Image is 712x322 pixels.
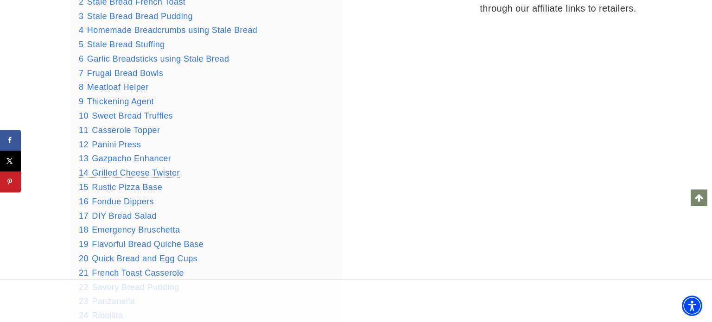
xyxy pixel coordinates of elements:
span: Panini Press [92,140,141,149]
span: 16 [79,197,89,206]
span: Thickening Agent [87,97,154,106]
a: 15 Rustic Pizza Base [79,183,162,192]
a: 11 Casserole Topper [79,126,160,135]
span: Quick Bread and Egg Cups [92,254,197,263]
span: Fondue Dippers [92,197,154,206]
span: 4 [79,25,83,35]
span: Meatloaf Helper [87,82,149,92]
a: 12 Panini Press [79,140,141,149]
iframe: Advertisement [489,46,628,162]
span: Grilled Cheese Twister [92,168,180,177]
span: 20 [79,254,89,263]
span: 9 [79,97,83,106]
span: Gazpacho Enhancer [92,154,171,163]
span: 7 [79,69,83,78]
span: 17 [79,211,89,221]
a: 9 Thickening Agent [79,97,154,106]
span: Stale Bread Bread Pudding [87,12,193,21]
span: 18 [79,225,89,234]
span: 8 [79,82,83,92]
span: 3 [79,12,83,21]
span: 12 [79,140,89,149]
a: 5 Stale Bread Stuffing [79,40,165,49]
a: 6 Garlic Breadsticks using Stale Bread [79,54,229,63]
a: 17 DIY Bread Salad [79,211,157,221]
span: 13 [79,154,89,163]
iframe: Advertisement [282,290,430,313]
span: 6 [79,54,83,63]
a: Scroll to top [691,189,707,206]
a: 3 Stale Bread Bread Pudding [79,12,193,21]
a: 4 Homemade Breadcrumbs using Stale Bread [79,25,257,35]
span: 21 [79,268,89,278]
a: 8 Meatloaf Helper [79,82,149,92]
a: 14 Grilled Cheese Twister [79,168,180,178]
span: Flavorful Bread Quiche Base [92,240,203,249]
span: 5 [79,40,83,49]
a: 7 Frugal Bread Bowls [79,69,163,78]
span: Garlic Breadsticks using Stale Bread [87,54,229,63]
span: Casserole Topper [92,126,160,135]
a: 10 Sweet Bread Truffles [79,111,173,120]
span: 10 [79,111,89,120]
span: DIY Bread Salad [92,211,157,221]
span: Sweet Bread Truffles [92,111,173,120]
div: Accessibility Menu [682,296,702,316]
a: 16 Fondue Dippers [79,197,154,206]
a: 21 French Toast Casserole [79,268,184,278]
span: 15 [79,183,89,192]
span: 11 [79,126,89,135]
span: 14 [79,168,89,177]
span: 19 [79,240,89,249]
a: 19 Flavorful Bread Quiche Base [79,240,203,249]
a: 18 Emergency Bruschetta [79,225,180,234]
span: Rustic Pizza Base [92,183,162,192]
span: Emergency Bruschetta [92,225,180,234]
a: 13 Gazpacho Enhancer [79,154,171,163]
span: Homemade Breadcrumbs using Stale Bread [87,25,257,35]
span: Stale Bread Stuffing [87,40,165,49]
span: French Toast Casserole [92,268,184,278]
span: Frugal Bread Bowls [87,69,163,78]
a: 20 Quick Bread and Egg Cups [79,254,197,263]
